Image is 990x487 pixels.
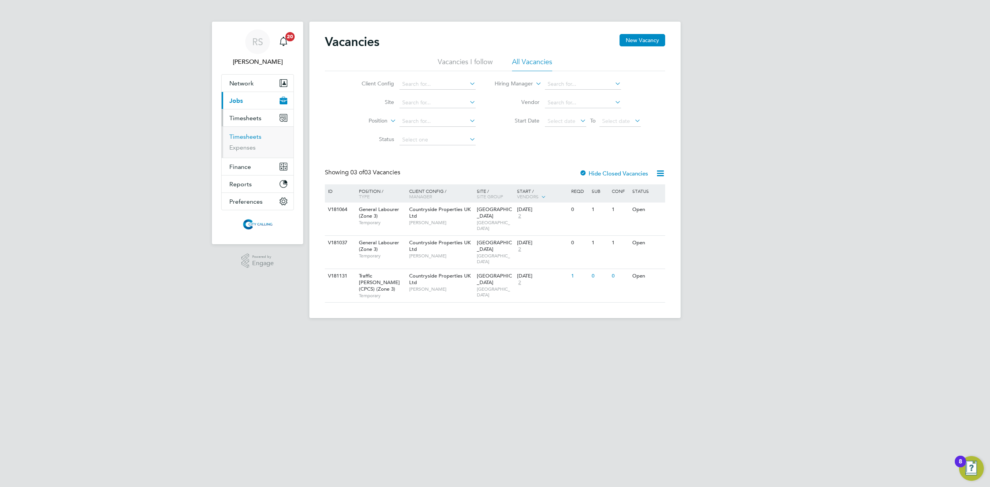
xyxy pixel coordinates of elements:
[475,184,515,203] div: Site /
[495,99,539,106] label: Vendor
[477,272,512,286] span: [GEOGRAPHIC_DATA]
[229,80,254,87] span: Network
[517,213,522,220] span: 2
[620,34,665,46] button: New Vacancy
[517,206,567,213] div: [DATE]
[569,236,589,250] div: 0
[409,253,473,259] span: [PERSON_NAME]
[477,206,512,219] span: [GEOGRAPHIC_DATA]
[326,236,353,250] div: V181037
[590,184,610,198] div: Sub
[222,158,294,175] button: Finance
[229,97,243,104] span: Jobs
[252,254,274,260] span: Powered by
[569,203,589,217] div: 0
[588,116,598,126] span: To
[359,239,399,252] span: General Labourer (Zone 3)
[409,206,471,219] span: Countryside Properties UK Ltd
[222,92,294,109] button: Jobs
[590,203,610,217] div: 1
[579,170,648,177] label: Hide Closed Vacancies
[610,269,630,283] div: 0
[477,286,514,298] span: [GEOGRAPHIC_DATA]
[359,220,405,226] span: Temporary
[630,236,664,250] div: Open
[343,117,387,125] label: Position
[610,184,630,198] div: Conf
[229,133,261,140] a: Timesheets
[959,461,962,472] div: 8
[545,97,621,108] input: Search for...
[407,184,475,203] div: Client Config /
[350,99,394,106] label: Site
[438,57,493,71] li: Vacancies I follow
[229,180,252,188] span: Reports
[222,193,294,210] button: Preferences
[229,163,251,170] span: Finance
[477,239,512,252] span: [GEOGRAPHIC_DATA]
[359,272,400,292] span: Traffic [PERSON_NAME] (CPCS) (Zone 3)
[241,218,274,230] img: citycalling-logo-retina.png
[276,29,291,54] a: 20
[630,203,664,217] div: Open
[326,269,353,283] div: V181131
[517,246,522,253] span: 2
[569,184,589,198] div: Reqd
[350,136,394,143] label: Status
[326,184,353,198] div: ID
[477,193,503,199] span: Site Group
[222,175,294,192] button: Reports
[399,79,476,90] input: Search for...
[399,116,476,127] input: Search for...
[325,169,402,177] div: Showing
[409,239,471,252] span: Countryside Properties UK Ltd
[517,193,539,199] span: Vendors
[602,117,630,124] span: Select date
[569,269,589,283] div: 1
[512,57,552,71] li: All Vacancies
[285,32,295,41] span: 20
[409,272,471,286] span: Countryside Properties UK Ltd
[409,220,473,226] span: [PERSON_NAME]
[548,117,575,124] span: Select date
[409,286,473,292] span: [PERSON_NAME]
[252,37,263,47] span: RS
[222,126,294,158] div: Timesheets
[212,22,303,244] nav: Main navigation
[630,184,664,198] div: Status
[359,193,370,199] span: Type
[517,273,567,279] div: [DATE]
[590,269,610,283] div: 0
[359,206,399,219] span: General Labourer (Zone 3)
[359,253,405,259] span: Temporary
[517,240,567,246] div: [DATE]
[590,236,610,250] div: 1
[229,144,256,151] a: Expenses
[350,80,394,87] label: Client Config
[515,184,569,204] div: Start /
[399,135,476,145] input: Select one
[350,169,364,176] span: 03 of
[221,57,294,66] span: Raje Saravanamuthu
[222,75,294,92] button: Network
[517,279,522,286] span: 2
[353,184,407,203] div: Position /
[222,109,294,126] button: Timesheets
[325,34,379,49] h2: Vacancies
[409,193,432,199] span: Manager
[350,169,400,176] span: 03 Vacancies
[326,203,353,217] div: V181064
[252,260,274,267] span: Engage
[477,220,514,232] span: [GEOGRAPHIC_DATA]
[229,198,263,205] span: Preferences
[229,114,261,122] span: Timesheets
[477,253,514,265] span: [GEOGRAPHIC_DATA]
[630,269,664,283] div: Open
[610,203,630,217] div: 1
[545,79,621,90] input: Search for...
[241,254,274,268] a: Powered byEngage
[495,117,539,124] label: Start Date
[610,236,630,250] div: 1
[221,218,294,230] a: Go to home page
[488,80,533,88] label: Hiring Manager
